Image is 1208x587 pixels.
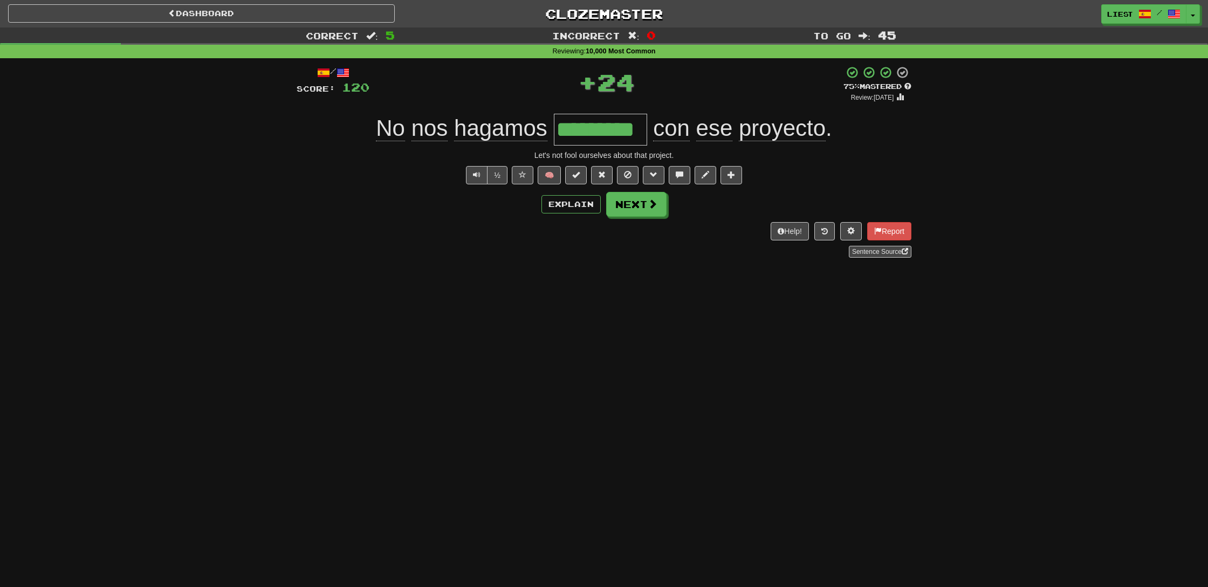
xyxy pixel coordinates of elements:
[843,82,911,92] div: Mastered
[851,94,894,101] small: Review: [DATE]
[859,31,870,40] span: :
[1107,9,1133,19] span: LiesT
[586,47,655,55] strong: 10,000 Most Common
[552,30,620,41] span: Incorrect
[411,115,448,141] span: nos
[1157,9,1162,16] span: /
[487,166,507,184] button: ½
[366,31,378,40] span: :
[411,4,798,23] a: Clozemaster
[565,166,587,184] button: Set this sentence to 100% Mastered (alt+m)
[643,166,664,184] button: Grammar (alt+g)
[696,115,733,141] span: ese
[878,29,896,42] span: 45
[814,222,835,240] button: Round history (alt+y)
[739,115,826,141] span: proyecto
[376,115,405,141] span: No
[297,150,911,161] div: Let's not fool ourselves about that project.
[647,115,832,141] span: .
[720,166,742,184] button: Add to collection (alt+a)
[771,222,809,240] button: Help!
[617,166,639,184] button: Ignore sentence (alt+i)
[297,66,369,79] div: /
[297,84,335,93] span: Score:
[538,166,561,184] button: 🧠
[843,82,860,91] span: 75 %
[578,66,597,98] span: +
[628,31,640,40] span: :
[849,246,911,258] a: Sentence Source
[386,29,395,42] span: 5
[669,166,690,184] button: Discuss sentence (alt+u)
[512,166,533,184] button: Favorite sentence (alt+f)
[695,166,716,184] button: Edit sentence (alt+d)
[454,115,547,141] span: hagamos
[464,166,507,184] div: Text-to-speech controls
[342,80,369,94] span: 120
[306,30,359,41] span: Correct
[653,115,690,141] span: con
[1101,4,1186,24] a: LiesT /
[606,192,667,217] button: Next
[8,4,395,23] a: Dashboard
[867,222,911,240] button: Report
[647,29,656,42] span: 0
[813,30,851,41] span: To go
[597,68,635,95] span: 24
[591,166,613,184] button: Reset to 0% Mastered (alt+r)
[541,195,601,213] button: Explain
[466,166,488,184] button: Play sentence audio (ctl+space)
